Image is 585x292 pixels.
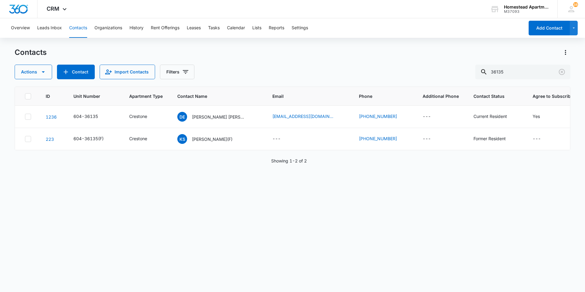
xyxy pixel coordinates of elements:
button: Reports [269,18,284,38]
div: --- [423,113,431,120]
div: Agree to Subscribe - - Select to Edit Field [533,135,552,143]
div: notifications count [573,2,578,7]
button: Organizations [94,18,122,38]
button: Filters [160,65,194,79]
div: Yes [533,113,540,119]
div: account id [504,9,548,14]
span: Apartment Type [129,93,163,99]
div: Apartment Type - Crestone - Select to Edit Field [129,135,158,143]
div: Additional Phone - - Select to Edit Field [423,113,442,120]
button: Actions [15,65,52,79]
button: Settings [292,18,308,38]
div: Unit Number - 604-36135(F) - Select to Edit Field [73,135,115,143]
span: Contact Status [473,93,509,99]
button: Clear [557,67,567,77]
a: Navigate to contact details page for Kelsey Smith(F) [46,137,54,142]
a: [PHONE_NUMBER] [359,113,397,119]
button: History [129,18,144,38]
div: Additional Phone - - Select to Edit Field [423,135,442,143]
div: Unit Number - 604-36135 - Select to Edit Field [73,113,109,120]
span: CRM [47,5,59,12]
div: Phone - (719) 342-5139 - Select to Edit Field [359,135,408,143]
a: [EMAIL_ADDRESS][DOMAIN_NAME] [272,113,333,119]
p: [PERSON_NAME] [PERSON_NAME] [PERSON_NAME] [192,114,247,120]
span: Agree to Subscribe [533,93,573,99]
button: Rent Offerings [151,18,179,38]
div: --- [423,135,431,143]
div: Email - dgaribay1318@gmail.com - Select to Edit Field [272,113,344,120]
h1: Contacts [15,48,47,57]
div: Crestone [129,113,147,119]
input: Search Contacts [475,65,570,79]
span: Additional Phone [423,93,459,99]
button: Contacts [69,18,87,38]
div: --- [272,135,281,143]
button: Leases [187,18,201,38]
button: Import Contacts [100,65,155,79]
button: Add Contact [57,65,95,79]
p: Showing 1-2 of 2 [271,158,307,164]
span: Email [272,93,335,99]
div: Email - - Select to Edit Field [272,135,292,143]
span: 38 [573,2,578,7]
div: 604-36135 [73,113,98,119]
div: --- [533,135,541,143]
button: Leads Inbox [37,18,62,38]
div: Crestone [129,135,147,142]
span: Phone [359,93,399,99]
div: Former Resident [473,135,506,142]
button: Calendar [227,18,245,38]
button: Add Contact [529,21,570,35]
a: Navigate to contact details page for Diego E. Garibay Ramos Danely Gonzalez Ornelas [46,114,57,119]
span: KS [177,134,187,144]
div: 604-36135(F) [73,135,104,142]
div: Contact Status - Current Resident - Select to Edit Field [473,113,518,120]
button: Overview [11,18,30,38]
div: Agree to Subscribe - Yes - Select to Edit Field [533,113,551,120]
button: Actions [561,48,570,57]
span: DE [177,112,187,122]
div: account name [504,5,548,9]
span: Contact Name [177,93,249,99]
div: Contact Name - Kelsey Smith(F) - Select to Edit Field [177,134,243,144]
button: Lists [252,18,261,38]
div: Apartment Type - Crestone - Select to Edit Field [129,113,158,120]
div: Current Resident [473,113,507,119]
span: Unit Number [73,93,115,99]
div: Contact Name - Diego E. Garibay Ramos Danely Gonzalez Ornelas - Select to Edit Field [177,112,258,122]
a: [PHONE_NUMBER] [359,135,397,142]
div: Phone - (970) 396-5563 - Select to Edit Field [359,113,408,120]
p: [PERSON_NAME](F) [192,136,232,142]
div: Contact Status - Former Resident - Select to Edit Field [473,135,517,143]
span: ID [46,93,50,99]
button: Tasks [208,18,220,38]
